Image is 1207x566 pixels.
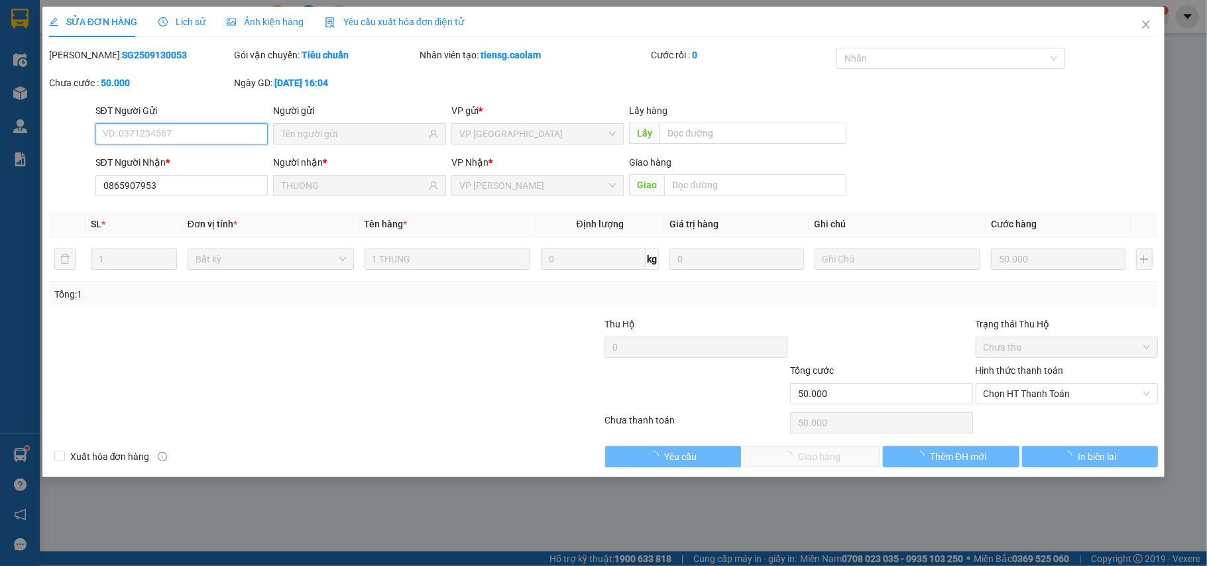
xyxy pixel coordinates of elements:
div: [PERSON_NAME]: [49,48,232,62]
span: picture [227,17,236,27]
span: Giá trị hàng [669,219,718,229]
span: Tên hàng [365,219,408,229]
span: close [1141,19,1151,30]
button: delete [54,249,76,270]
span: kg [646,249,659,270]
input: Tên người nhận [281,178,426,193]
span: VP Sài Gòn [459,124,616,144]
div: Nhân viên tạo: [420,48,648,62]
span: Tổng cước [790,365,834,376]
span: loading [915,451,930,461]
button: Yêu cầu [605,446,742,467]
button: plus [1136,249,1153,270]
span: Yêu cầu [664,449,697,464]
span: VP Nhận [451,157,489,168]
b: SG2509130053 [122,50,187,60]
span: Chưa thu [984,337,1151,357]
div: Người nhận [273,155,446,170]
label: Hình thức thanh toán [976,365,1064,376]
span: loading [650,451,664,461]
input: VD: Bàn, Ghế [365,249,531,270]
span: Định lượng [577,219,624,229]
span: Ảnh kiện hàng [227,17,304,27]
span: info-circle [158,452,167,461]
b: [DATE] 16:04 [274,78,328,88]
th: Ghi chú [809,211,986,237]
div: Trạng thái Thu Hộ [976,317,1159,331]
b: 0 [692,50,697,60]
div: Ngày GD: [234,76,417,90]
span: VP Phan Thiết [459,176,616,196]
img: icon [325,17,335,28]
div: VP gửi [451,103,624,118]
span: Lấy hàng [629,105,667,116]
span: SL [91,219,101,229]
span: user [429,129,438,139]
b: 50.000 [101,78,130,88]
input: Tên người gửi [281,127,426,141]
span: Giao [629,174,664,196]
span: Thu Hộ [604,319,635,329]
span: In biên lai [1078,449,1116,464]
span: Đơn vị tính [188,219,237,229]
div: Chưa cước : [49,76,232,90]
div: Tổng: 1 [54,287,467,302]
span: Yêu cầu xuất hóa đơn điện tử [325,17,465,27]
span: SỬA ĐƠN HÀNG [49,17,137,27]
span: Lịch sử [158,17,205,27]
input: Dọc đường [660,123,846,144]
span: Lấy [629,123,660,144]
button: Close [1127,7,1165,44]
button: Giao hàng [744,446,880,467]
div: SĐT Người Gửi [95,103,268,118]
button: Thêm ĐH mới [883,446,1019,467]
span: clock-circle [158,17,168,27]
b: tiensg.caolam [481,50,541,60]
button: In biên lai [1022,446,1159,467]
input: Ghi Chú [815,249,981,270]
div: Cước rồi : [651,48,834,62]
input: Dọc đường [664,174,846,196]
span: loading [1063,451,1078,461]
div: Gói vận chuyển: [234,48,417,62]
span: Cước hàng [991,219,1037,229]
span: Bất kỳ [196,249,346,269]
span: user [429,181,438,190]
span: Giao hàng [629,157,671,168]
span: Thêm ĐH mới [930,449,986,464]
div: Chưa thanh toán [603,413,789,436]
span: Xuất hóa đơn hàng [65,449,155,464]
div: SĐT Người Nhận [95,155,268,170]
div: Người gửi [273,103,446,118]
span: edit [49,17,58,27]
span: Chọn HT Thanh Toán [984,384,1151,404]
input: 0 [991,249,1125,270]
b: Tiêu chuẩn [302,50,349,60]
input: 0 [669,249,803,270]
